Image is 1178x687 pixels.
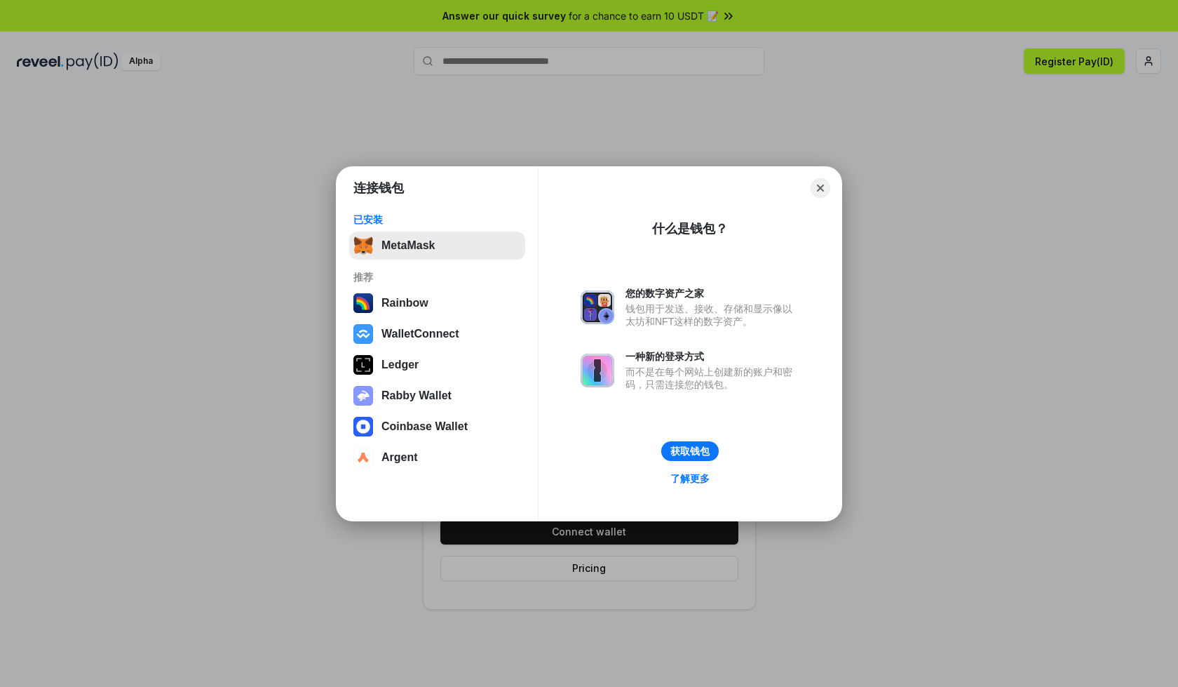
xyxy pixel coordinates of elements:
[381,297,428,309] div: Rainbow
[381,359,419,371] div: Ledger
[625,287,799,300] div: 您的数字资产之家
[581,354,614,387] img: svg+xml,%3Csvg%20xmlns%3D%22http%3A%2F%2Fwww.w3.org%2F2000%2Fsvg%22%20fill%3D%22none%22%20viewBox...
[381,389,452,402] div: Rabby Wallet
[652,220,728,237] div: 什么是钱包？
[349,320,525,348] button: WalletConnect
[661,441,719,461] button: 获取钱包
[353,236,373,255] img: svg+xml,%3Csvg%20fill%3D%22none%22%20height%3D%2233%22%20viewBox%3D%220%200%2035%2033%22%20width%...
[349,289,525,317] button: Rainbow
[353,448,373,467] img: svg+xml,%3Csvg%20width%3D%2228%22%20height%3D%2228%22%20viewBox%3D%220%200%2028%2028%22%20fill%3D...
[625,366,799,391] div: 而不是在每个网站上创建新的账户和密码，只需连接您的钱包。
[811,178,830,198] button: Close
[353,213,521,226] div: 已安装
[381,239,435,252] div: MetaMask
[381,420,468,433] div: Coinbase Wallet
[381,328,459,340] div: WalletConnect
[662,469,718,488] a: 了解更多
[625,302,799,328] div: 钱包用于发送、接收、存储和显示像以太坊和NFT这样的数字资产。
[353,386,373,406] img: svg+xml,%3Csvg%20xmlns%3D%22http%3A%2F%2Fwww.w3.org%2F2000%2Fsvg%22%20fill%3D%22none%22%20viewBox...
[670,472,710,485] div: 了解更多
[349,382,525,410] button: Rabby Wallet
[353,324,373,344] img: svg+xml,%3Csvg%20width%3D%2228%22%20height%3D%2228%22%20viewBox%3D%220%200%2028%2028%22%20fill%3D...
[353,355,373,375] img: svg+xml,%3Csvg%20xmlns%3D%22http%3A%2F%2Fwww.w3.org%2F2000%2Fsvg%22%20width%3D%2228%22%20height%3...
[353,271,521,284] div: 推荐
[670,445,710,458] div: 获取钱包
[349,232,525,260] button: MetaMask
[349,413,525,441] button: Coinbase Wallet
[349,351,525,379] button: Ledger
[353,417,373,436] img: svg+xml,%3Csvg%20width%3D%2228%22%20height%3D%2228%22%20viewBox%3D%220%200%2028%2028%22%20fill%3D...
[381,451,418,464] div: Argent
[353,293,373,313] img: svg+xml,%3Csvg%20width%3D%22120%22%20height%3D%22120%22%20viewBox%3D%220%200%20120%20120%22%20fil...
[625,350,799,363] div: 一种新的登录方式
[353,180,404,196] h1: 连接钱包
[349,443,525,472] button: Argent
[581,291,614,324] img: svg+xml,%3Csvg%20xmlns%3D%22http%3A%2F%2Fwww.w3.org%2F2000%2Fsvg%22%20fill%3D%22none%22%20viewBox...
